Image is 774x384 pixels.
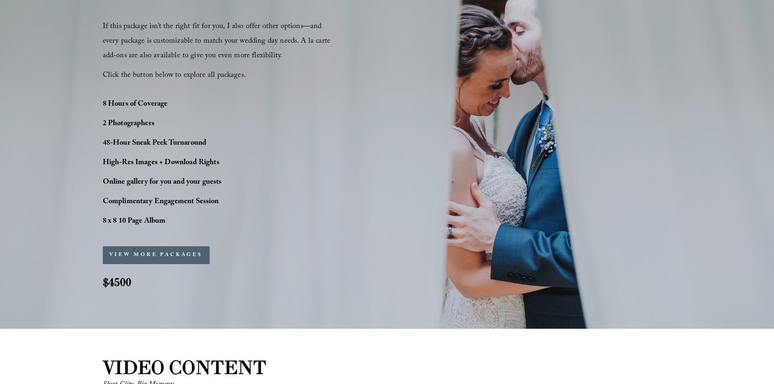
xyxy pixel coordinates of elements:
[103,98,168,111] strong: 8 Hours of Coverage
[103,69,246,82] span: Click the button below to explore all packages.
[103,21,333,63] span: If this package isn’t the right fit for you, I also offer other options—and every package is cust...
[103,275,131,289] strong: $4500
[103,118,154,130] strong: 2 Photographers
[103,176,222,189] strong: Online gallery for you and your guests
[103,215,166,228] strong: 8 x 8 10 Page Album
[103,356,267,379] strong: VIDEO CONTENT
[103,137,207,150] strong: 48-Hour Sneak Peek Turnaround
[103,196,219,208] strong: Complimentary Engagement Session
[103,246,210,264] button: VIEW MORE PACKAGES
[103,157,219,169] strong: High-Res Images + Download Rights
